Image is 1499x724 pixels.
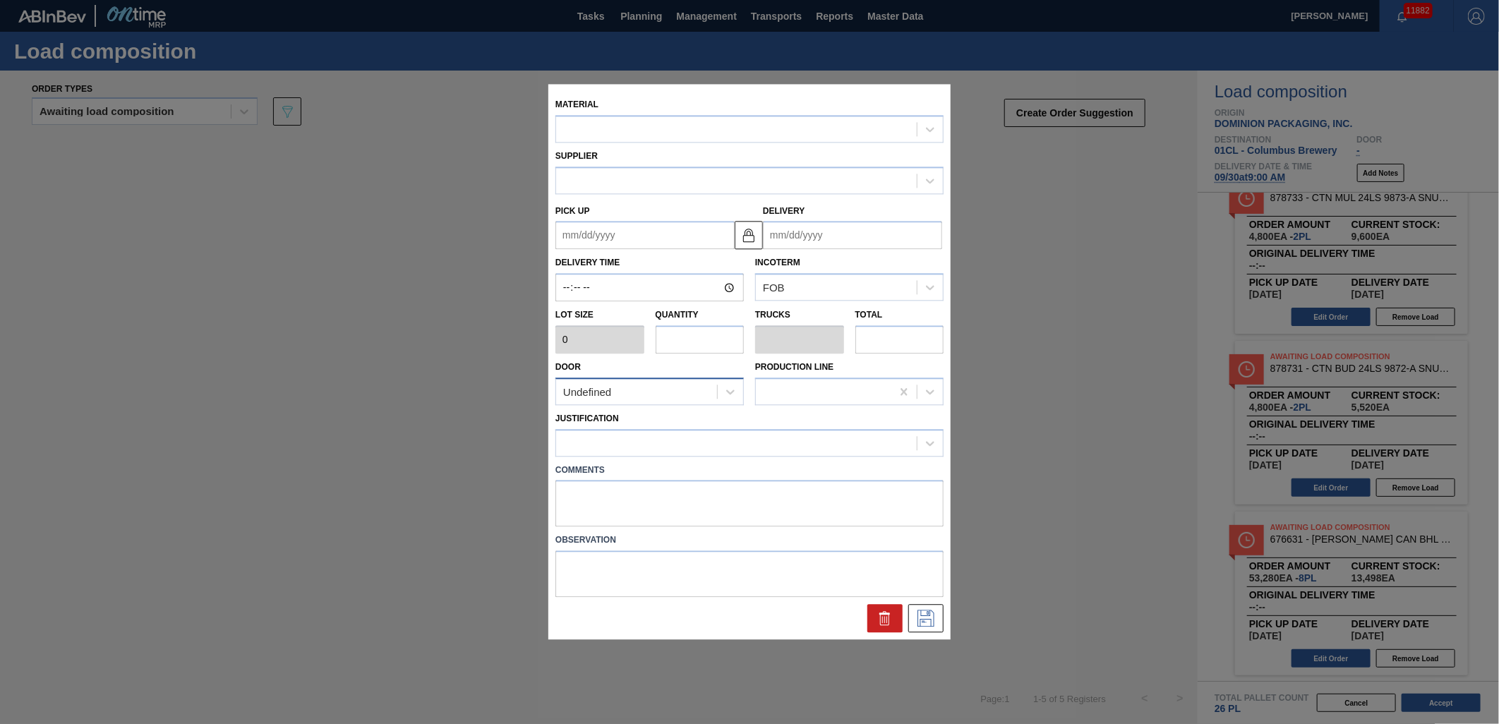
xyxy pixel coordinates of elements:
[563,386,611,398] div: Undefined
[555,222,735,250] input: mm/dd/yyyy
[755,362,833,372] label: Production Line
[555,460,944,481] label: Comments
[735,221,763,249] button: locked
[763,282,785,294] div: FOB
[656,310,699,320] label: Quantity
[763,222,942,250] input: mm/dd/yyyy
[740,227,757,243] img: locked
[763,206,805,216] label: Delivery
[555,362,581,372] label: Door
[555,99,598,109] label: Material
[867,605,903,633] div: Delete Suggestion
[555,253,744,274] label: Delivery Time
[555,151,598,161] label: Supplier
[555,306,644,326] label: Lot size
[755,258,800,268] label: Incoterm
[855,310,883,320] label: Total
[555,531,944,551] label: Observation
[555,206,590,216] label: Pick up
[908,605,944,633] div: Save Suggestion
[755,310,790,320] label: Trucks
[555,414,619,423] label: Justification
